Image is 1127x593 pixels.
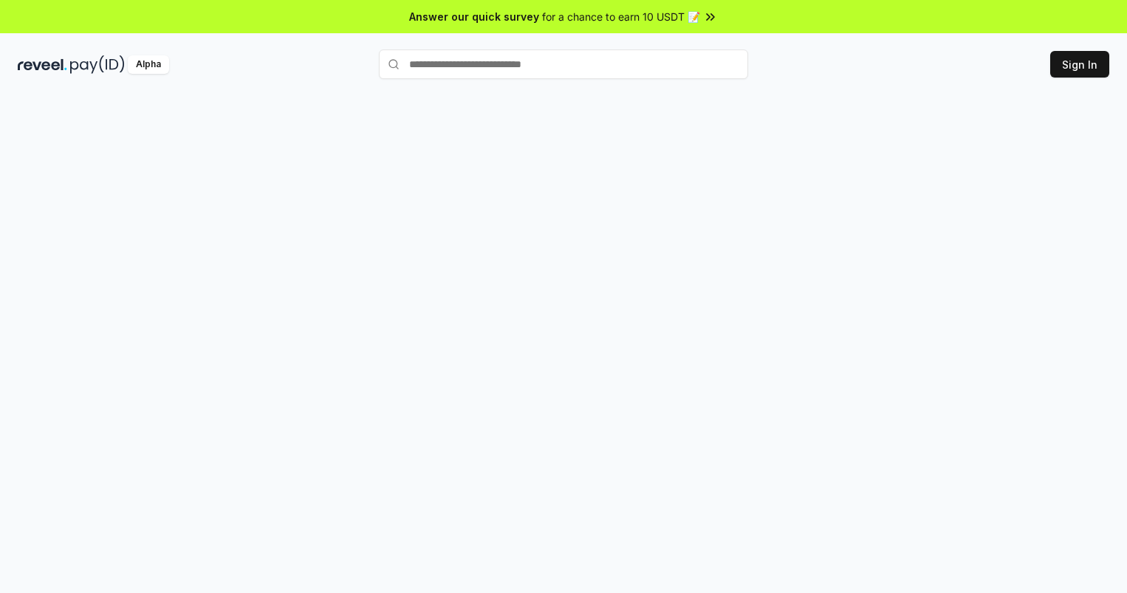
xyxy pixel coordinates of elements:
img: reveel_dark [18,55,67,74]
span: for a chance to earn 10 USDT 📝 [542,9,700,24]
div: Alpha [128,55,169,74]
img: pay_id [70,55,125,74]
span: Answer our quick survey [409,9,539,24]
button: Sign In [1050,51,1109,78]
